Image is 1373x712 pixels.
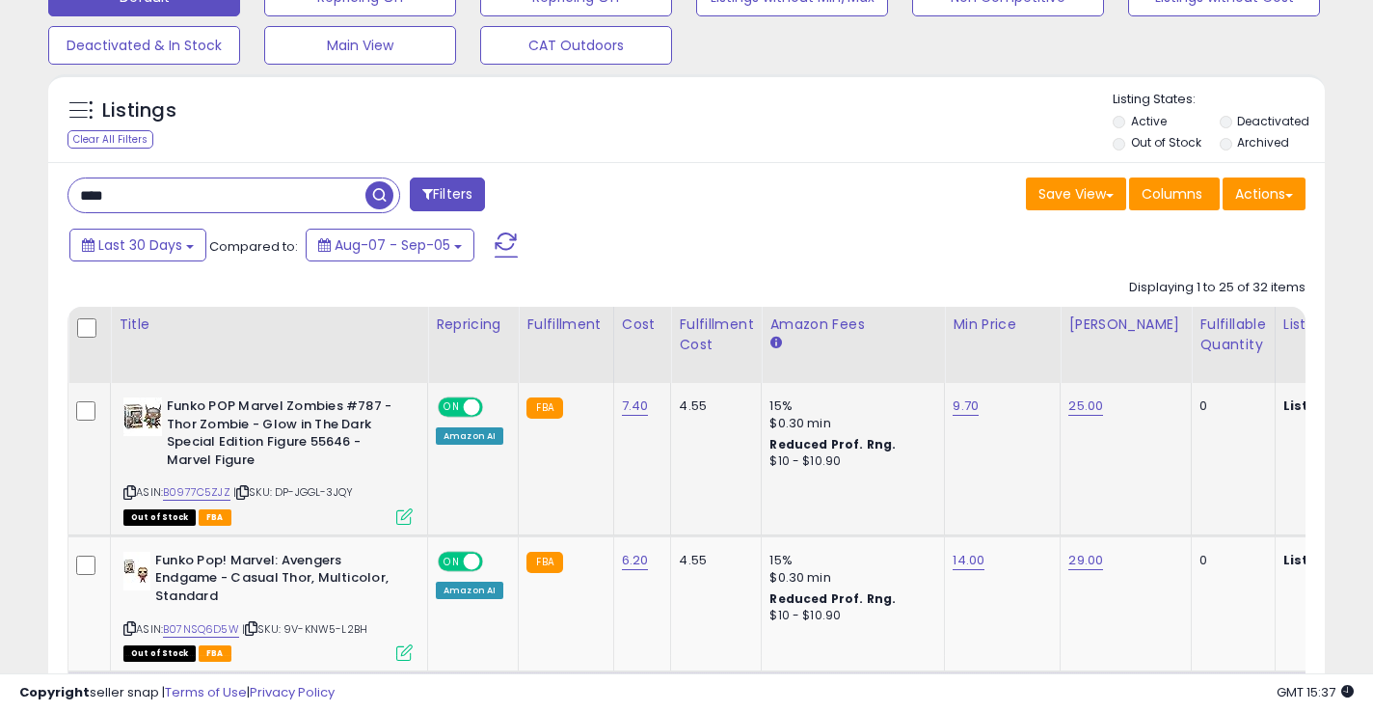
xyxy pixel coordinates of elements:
button: Actions [1223,178,1306,210]
a: 6.20 [622,551,649,570]
span: 2025-10-6 15:37 GMT [1277,683,1354,701]
span: FBA [199,509,231,526]
img: 51liposRO+L._SL40_.jpg [123,397,162,436]
label: Archived [1237,134,1289,151]
span: OFF [480,553,511,569]
div: Displaying 1 to 25 of 32 items [1129,279,1306,297]
label: Active [1131,113,1167,129]
button: Main View [264,26,456,65]
div: $0.30 min [769,569,929,587]
button: Deactivated & In Stock [48,26,240,65]
span: OFF [480,399,511,416]
div: 4.55 [679,397,746,415]
span: Columns [1142,184,1202,204]
div: Amazon AI [436,582,503,599]
div: Cost [622,315,663,335]
span: All listings that are currently out of stock and unavailable for purchase on Amazon [123,645,196,662]
a: 14.00 [953,551,984,570]
span: | SKU: 9V-KNW5-L2BH [242,621,367,637]
b: Reduced Prof. Rng. [769,436,896,452]
small: Amazon Fees. [769,335,781,352]
div: ASIN: [123,397,413,523]
strong: Copyright [19,683,90,701]
button: Filters [410,178,485,211]
div: Fulfillment [526,315,605,335]
a: Privacy Policy [250,683,335,701]
a: 29.00 [1068,551,1103,570]
b: Listed Price: [1283,397,1371,415]
a: 9.70 [953,397,979,416]
span: Compared to: [209,237,298,256]
div: Amazon Fees [769,315,936,335]
a: 25.00 [1068,397,1103,416]
div: 15% [769,552,929,569]
button: CAT Outdoors [480,26,672,65]
a: B07NSQ6D5W [163,621,239,638]
span: ON [440,553,464,569]
div: Amazon AI [436,427,503,445]
b: Funko Pop! Marvel: Avengers Endgame - Casual Thor, Multicolor, Standard [155,552,390,611]
small: FBA [526,552,562,573]
label: Out of Stock [1131,134,1201,151]
a: 7.40 [622,397,649,416]
span: FBA [199,645,231,662]
div: Fulfillable Quantity [1199,315,1266,355]
span: Aug-07 - Sep-05 [335,235,450,255]
b: Funko POP Marvel Zombies #787 - Thor Zombie - Glow in The Dark Special Edition Figure 55646 - Mar... [167,397,401,474]
div: Fulfillment Cost [679,315,753,355]
div: Clear All Filters [67,130,153,149]
div: Repricing [436,315,510,335]
div: 4.55 [679,552,746,569]
a: Terms of Use [165,683,247,701]
div: 15% [769,397,929,415]
span: All listings that are currently out of stock and unavailable for purchase on Amazon [123,509,196,526]
button: Save View [1026,178,1126,210]
button: Aug-07 - Sep-05 [306,229,474,261]
span: ON [440,399,464,416]
small: FBA [526,397,562,419]
div: 0 [1199,397,1259,415]
button: Columns [1129,178,1220,210]
div: $10 - $10.90 [769,453,929,470]
div: Title [119,315,419,335]
label: Deactivated [1237,113,1309,129]
div: $10 - $10.90 [769,608,929,624]
button: Last 30 Days [69,229,206,261]
div: Min Price [953,315,1052,335]
div: [PERSON_NAME] [1068,315,1183,335]
p: Listing States: [1113,91,1325,109]
b: Listed Price: [1283,551,1371,569]
div: 0 [1199,552,1259,569]
h5: Listings [102,97,176,124]
div: seller snap | | [19,684,335,702]
a: B0977C5ZJZ [163,484,230,501]
span: Last 30 Days [98,235,182,255]
img: 410usZNuKnL._SL40_.jpg [123,552,150,590]
div: $0.30 min [769,415,929,432]
span: | SKU: DP-JGGL-3JQY [233,484,353,500]
b: Reduced Prof. Rng. [769,590,896,607]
